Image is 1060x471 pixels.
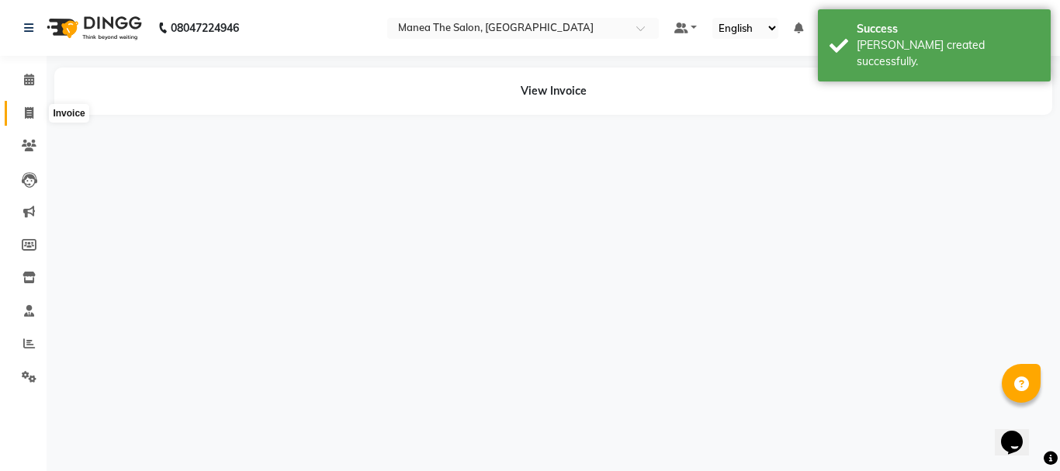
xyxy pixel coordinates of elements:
[40,6,146,50] img: logo
[49,104,88,123] div: Invoice
[171,6,239,50] b: 08047224946
[995,409,1044,455] iframe: chat widget
[54,68,1052,115] div: View Invoice
[857,21,1039,37] div: Success
[857,37,1039,70] div: Bill created successfully.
